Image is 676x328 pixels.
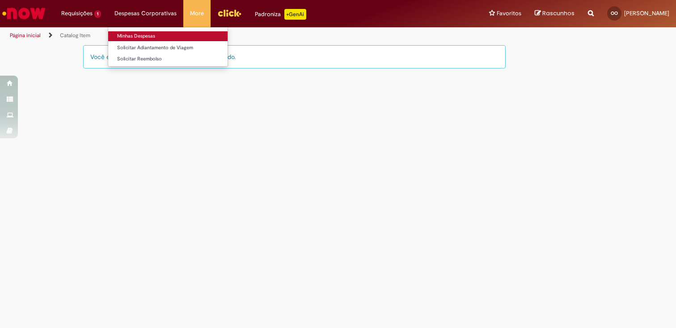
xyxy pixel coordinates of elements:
a: Página inicial [10,32,41,39]
span: Rascunhos [542,9,575,17]
div: Padroniza [255,9,306,20]
a: Catalog Item [60,32,90,39]
img: ServiceNow [1,4,47,22]
p: +GenAi [284,9,306,20]
img: click_logo_yellow_360x200.png [217,6,241,20]
ul: Trilhas de página [7,27,444,44]
span: Requisições [61,9,93,18]
ul: Despesas Corporativas [108,27,228,67]
a: Solicitar Adiantamento de Viagem [108,43,228,53]
a: Solicitar Reembolso [108,54,228,64]
div: Você está não autorizado, ou o registro não é válido. [83,45,506,68]
span: 1 [94,10,101,18]
span: Favoritos [497,9,521,18]
span: OO [611,10,618,16]
a: Rascunhos [535,9,575,18]
span: More [190,9,204,18]
span: Despesas Corporativas [114,9,177,18]
span: [PERSON_NAME] [624,9,669,17]
a: Minhas Despesas [108,31,228,41]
